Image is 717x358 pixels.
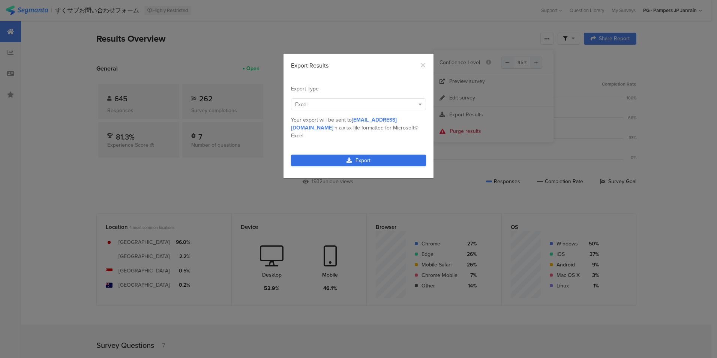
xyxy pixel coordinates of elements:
[291,155,426,166] a: Export
[291,116,426,140] div: Your export will be sent to in a
[291,124,418,140] span: .xlsx file formatted for Microsoft© Excel
[295,101,307,108] span: Excel
[291,61,426,70] div: Export Results
[420,61,426,70] button: Close
[283,54,433,178] div: dialog
[291,85,426,93] div: Export Type
[291,116,397,132] span: [EMAIL_ADDRESS][DOMAIN_NAME]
